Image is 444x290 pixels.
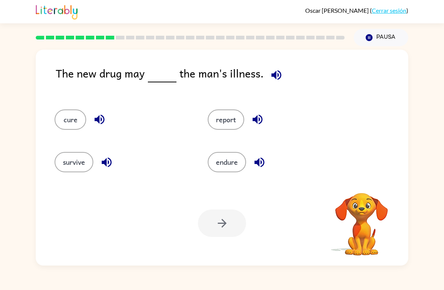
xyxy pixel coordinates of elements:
button: survive [55,152,93,172]
button: cure [55,109,86,130]
img: Literably [36,3,78,20]
div: ( ) [305,7,408,14]
button: report [208,109,244,130]
button: Pausa [354,29,408,46]
div: The new drug may the man's illness. [56,65,408,94]
span: Oscar [PERSON_NAME] [305,7,370,14]
button: endure [208,152,246,172]
video: Tu navegador debe admitir la reproducción de archivos .mp4 para usar Literably. Intenta usar otro... [324,181,399,257]
a: Cerrar sesión [372,7,406,14]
